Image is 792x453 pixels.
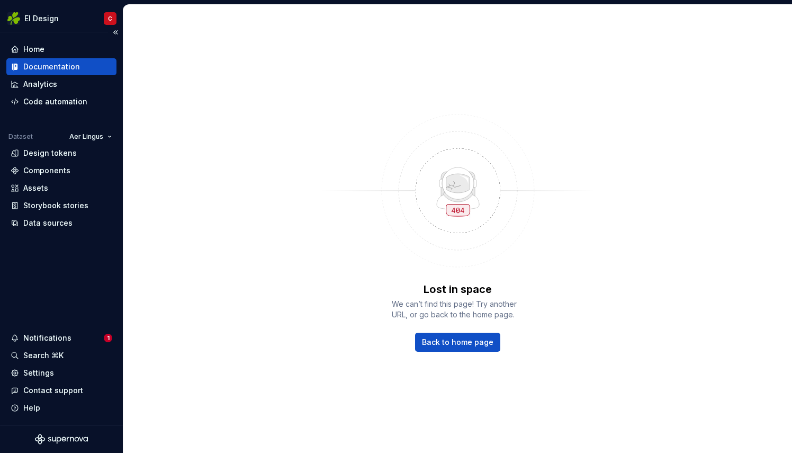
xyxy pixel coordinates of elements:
span: 1 [104,334,112,342]
div: Data sources [23,218,73,228]
span: Aer Lingus [69,132,103,141]
button: Aer Lingus [65,129,116,144]
div: Design tokens [23,148,77,158]
a: Components [6,162,116,179]
div: Contact support [23,385,83,396]
div: C [108,14,112,23]
div: Settings [23,368,54,378]
button: Notifications1 [6,330,116,347]
div: Search ⌘K [23,350,64,361]
div: Components [23,165,70,176]
div: Help [23,403,40,413]
svg: Supernova Logo [35,434,88,445]
span: Back to home page [422,337,493,348]
a: Data sources [6,215,116,232]
div: Code automation [23,96,87,107]
div: Storybook stories [23,200,88,211]
a: Settings [6,365,116,381]
a: Code automation [6,93,116,110]
div: Dataset [8,132,33,141]
a: Analytics [6,76,116,93]
div: Documentation [23,61,80,72]
img: 56b5df98-d96d-4d7e-807c-0afdf3bdaefa.png [7,12,20,25]
a: Assets [6,180,116,197]
a: Back to home page [415,333,500,352]
button: Search ⌘K [6,347,116,364]
div: Assets [23,183,48,193]
span: We can’t find this page! Try another URL, or go back to the home page. [392,299,524,320]
div: Analytics [23,79,57,90]
a: Documentation [6,58,116,75]
div: Home [23,44,44,55]
button: Contact support [6,382,116,399]
a: Home [6,41,116,58]
button: Collapse sidebar [108,25,123,40]
a: Storybook stories [6,197,116,214]
button: Help [6,399,116,416]
button: EI DesignC [2,7,121,30]
div: EI Design [24,13,59,24]
p: Lost in space [424,282,492,297]
a: Design tokens [6,145,116,162]
div: Notifications [23,333,71,343]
